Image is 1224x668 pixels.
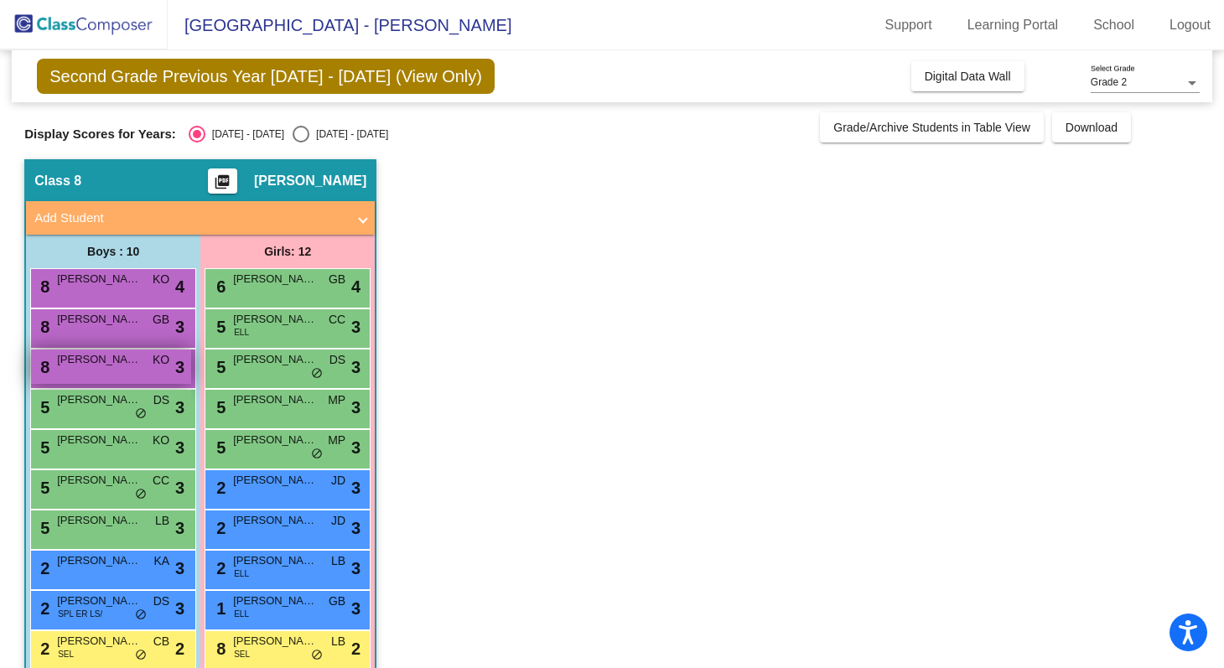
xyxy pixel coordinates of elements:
span: CC [153,472,169,489]
div: Boys : 10 [26,235,200,268]
mat-radio-group: Select an option [189,126,388,142]
span: do_not_disturb_alt [135,407,147,421]
div: [DATE] - [DATE] [309,127,388,142]
span: 3 [175,596,184,621]
span: MP [328,391,345,409]
mat-icon: picture_as_pdf [212,173,232,197]
span: 2 [36,599,49,618]
span: 3 [175,395,184,420]
span: SEL [58,648,74,660]
span: 2 [175,636,184,661]
span: [PERSON_NAME] [57,593,141,609]
span: 3 [351,314,360,339]
span: Second Grade Previous Year [DATE] - [DATE] (View Only) [37,59,495,94]
span: [PERSON_NAME] [233,633,317,650]
div: Girls: 12 [200,235,375,268]
span: DS [329,351,345,369]
span: Digital Data Wall [925,70,1011,83]
span: 5 [212,398,226,417]
button: Download [1052,112,1131,142]
span: [PERSON_NAME] [57,311,141,328]
span: GB [153,311,169,329]
span: 3 [175,475,184,500]
span: 6 [212,277,226,296]
span: KO [153,351,169,369]
span: 8 [36,277,49,296]
mat-panel-title: Add Student [34,209,346,228]
span: 2 [212,519,226,537]
span: [PERSON_NAME] [233,311,317,328]
a: Logout [1156,12,1224,39]
span: do_not_disturb_alt [311,367,323,381]
span: [PERSON_NAME] [57,472,141,489]
span: 4 [351,274,360,299]
span: 3 [175,556,184,581]
span: [PERSON_NAME] [233,472,317,489]
span: [PERSON_NAME] [233,391,317,408]
span: 3 [351,596,360,621]
span: 2 [36,640,49,658]
span: Display Scores for Years: [24,127,176,142]
div: [DATE] - [DATE] [205,127,284,142]
span: [PERSON_NAME] [57,552,141,569]
span: do_not_disturb_alt [135,649,147,662]
span: 3 [175,515,184,541]
span: SPL ER LS/ [58,608,102,620]
span: 1 [212,599,226,618]
span: JD [331,512,345,530]
span: do_not_disturb_alt [311,649,323,662]
span: [PERSON_NAME] [233,512,317,529]
span: Download [1066,121,1118,134]
span: 5 [36,438,49,457]
span: GB [329,271,345,288]
span: 2 [212,479,226,497]
span: 2 [36,559,49,577]
span: 3 [175,435,184,460]
span: 3 [351,556,360,581]
span: [PERSON_NAME] [254,173,366,189]
span: 3 [351,475,360,500]
mat-expansion-panel-header: Add Student [26,201,375,235]
button: Digital Data Wall [911,61,1024,91]
span: Class 8 [34,173,81,189]
span: 5 [36,479,49,497]
span: [PERSON_NAME] [233,593,317,609]
span: [PERSON_NAME] [57,391,141,408]
span: 3 [175,355,184,380]
span: do_not_disturb_alt [311,448,323,461]
span: CC [329,311,345,329]
span: KO [153,271,169,288]
span: 5 [212,438,226,457]
button: Print Students Details [208,168,237,194]
span: [PERSON_NAME] [233,351,317,368]
span: [PERSON_NAME] [233,271,317,287]
span: JD [331,472,345,489]
span: 3 [351,395,360,420]
span: 2 [351,636,360,661]
span: ELL [234,608,249,620]
span: ELL [234,326,249,339]
span: Grade/Archive Students in Table View [833,121,1030,134]
span: SEL [234,648,250,660]
span: [PERSON_NAME] [PERSON_NAME] [57,351,141,368]
a: Learning Portal [954,12,1072,39]
span: CB [153,633,169,650]
span: [GEOGRAPHIC_DATA] - [PERSON_NAME] [168,12,511,39]
span: [PERSON_NAME] [233,552,317,569]
span: [PERSON_NAME] [57,432,141,448]
span: LB [331,552,345,570]
span: KO [153,432,169,449]
span: DS [153,593,169,610]
span: GB [329,593,345,610]
span: Grade 2 [1091,76,1127,88]
span: 3 [351,515,360,541]
span: 2 [212,559,226,577]
span: [PERSON_NAME] [57,271,141,287]
button: Grade/Archive Students in Table View [820,112,1044,142]
a: School [1080,12,1148,39]
span: 3 [351,355,360,380]
span: LB [331,633,345,650]
span: 8 [36,318,49,336]
span: 8 [212,640,226,658]
span: DS [153,391,169,409]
